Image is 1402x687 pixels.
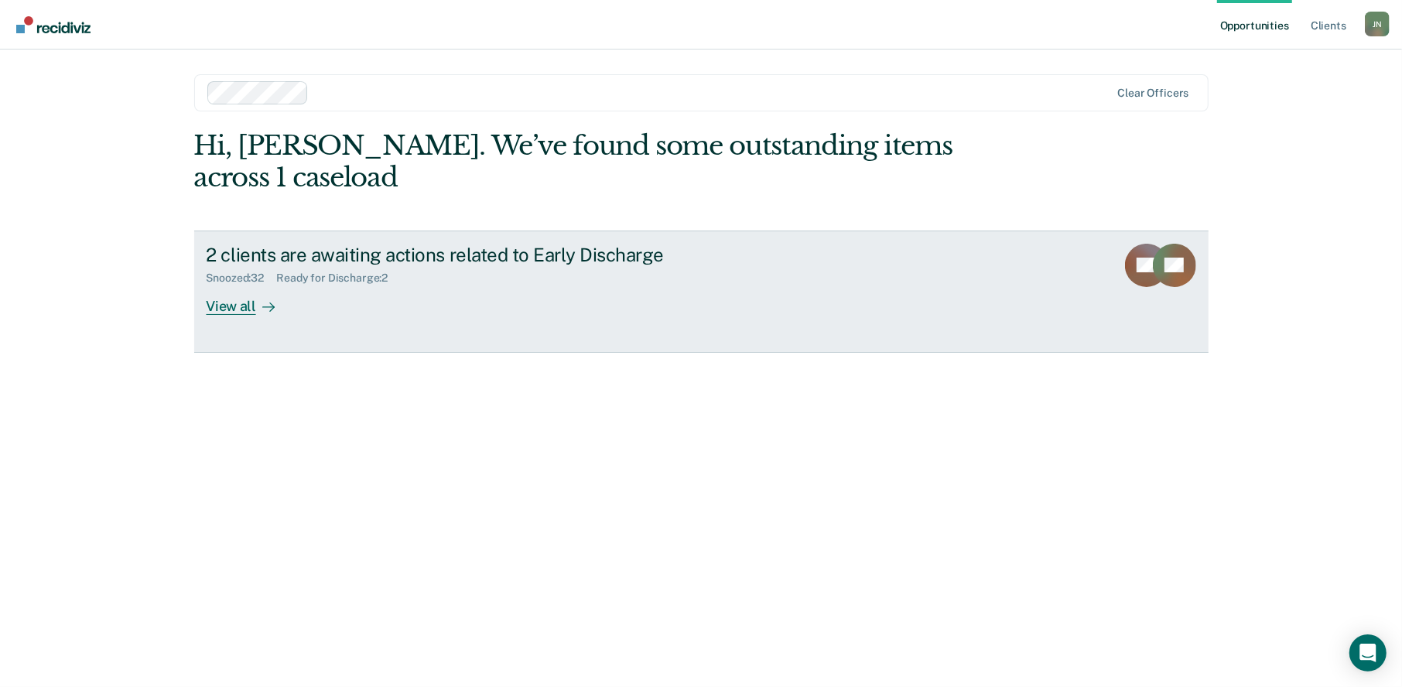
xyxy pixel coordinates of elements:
div: Open Intercom Messenger [1349,634,1387,672]
div: Ready for Discharge : 2 [276,272,400,285]
div: Snoozed : 32 [207,272,277,285]
div: Clear officers [1117,87,1188,100]
a: 2 clients are awaiting actions related to Early DischargeSnoozed:32Ready for Discharge:2View all [194,231,1209,353]
button: Profile dropdown button [1365,12,1390,36]
div: J N [1365,12,1390,36]
div: 2 clients are awaiting actions related to Early Discharge [207,244,750,266]
div: View all [207,285,293,315]
img: Recidiviz [16,16,91,33]
div: Hi, [PERSON_NAME]. We’ve found some outstanding items across 1 caseload [194,130,1006,193]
